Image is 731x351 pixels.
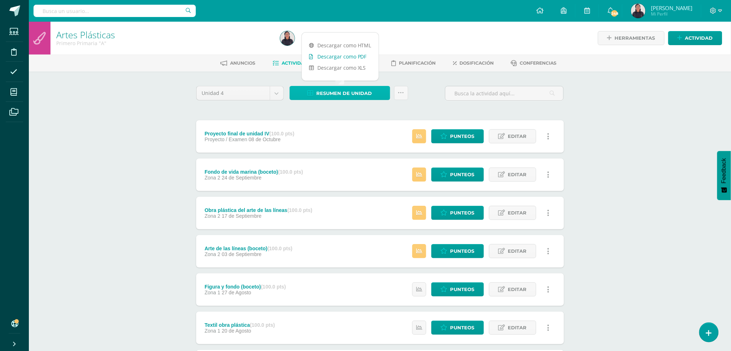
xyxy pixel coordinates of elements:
button: Feedback - Mostrar encuesta [717,151,731,200]
span: Punteos [450,130,475,143]
span: Zona 1 [204,290,220,295]
strong: (100.0 pts) [261,284,286,290]
strong: (100.0 pts) [268,246,292,251]
div: Arte de las líneas (boceto) [204,246,292,251]
span: Editar [508,283,527,296]
a: Descargar como HTML [302,40,379,51]
a: Actividad [668,31,722,45]
span: 17 de Septiembre [222,213,262,219]
span: Punteos [450,283,475,296]
span: Editar [508,321,527,334]
span: Zona 1 [204,328,220,334]
span: Editar [508,130,527,143]
div: Primero Primaria 'A' [56,40,272,47]
a: Planificación [391,57,436,69]
span: Planificación [399,60,436,66]
span: 20 de Agosto [222,328,251,334]
span: Mi Perfil [651,11,692,17]
div: Textil obra plástica [204,322,275,328]
div: Figura y fondo (boceto) [204,284,286,290]
a: Herramientas [598,31,665,45]
span: Feedback [721,158,727,183]
span: 27 de Agosto [222,290,251,295]
img: 67078d01e56025b9630a76423ab6604b.png [631,4,646,18]
a: Punteos [431,282,484,296]
span: Editar [508,206,527,220]
span: Anuncios [230,60,255,66]
div: Obra plástica del arte de las líneas [204,207,312,213]
span: 248 [611,9,618,17]
span: Punteos [450,168,475,181]
span: Actividades [282,60,313,66]
a: Resumen de unidad [290,86,390,100]
span: Zona 2 [204,175,220,181]
img: 67078d01e56025b9630a76423ab6604b.png [280,31,295,45]
span: Zona 2 [204,251,220,257]
span: Punteos [450,321,475,334]
span: [PERSON_NAME] [651,4,692,12]
a: Punteos [431,206,484,220]
span: Editar [508,168,527,181]
div: Fondo de vida marina (boceto) [204,169,303,175]
a: Unidad 4 [197,86,283,100]
span: 24 de Septiembre [222,175,262,181]
span: Herramientas [615,31,655,45]
span: Dosificación [459,60,494,66]
a: Descargar como XLS [302,62,379,73]
input: Busca la actividad aquí... [445,86,563,100]
a: Artes Plásticas [56,29,115,41]
strong: (100.0 pts) [287,207,312,213]
span: Unidad 4 [202,86,264,100]
span: Zona 2 [204,213,220,219]
span: 08 de Octubre [249,136,281,142]
strong: (100.0 pts) [278,169,303,175]
span: Proyecto / Examen [204,136,247,142]
a: Actividades [273,57,313,69]
div: Proyecto final de unidad IV [204,131,294,136]
a: Anuncios [220,57,255,69]
a: Punteos [431,244,484,258]
h1: Artes Plásticas [56,30,272,40]
a: Punteos [431,129,484,143]
strong: (100.0 pts) [250,322,275,328]
span: Conferencias [520,60,557,66]
a: Dosificación [453,57,494,69]
a: Descargar como PDF [302,51,379,62]
strong: (100.0 pts) [269,131,294,136]
span: Punteos [450,206,475,220]
span: Resumen de unidad [317,87,372,100]
a: Punteos [431,168,484,182]
span: 03 de Septiembre [222,251,262,257]
span: Punteos [450,244,475,258]
span: Editar [508,244,527,258]
input: Busca un usuario... [34,5,196,17]
a: Punteos [431,321,484,335]
span: Actividad [685,31,713,45]
a: Conferencias [511,57,557,69]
